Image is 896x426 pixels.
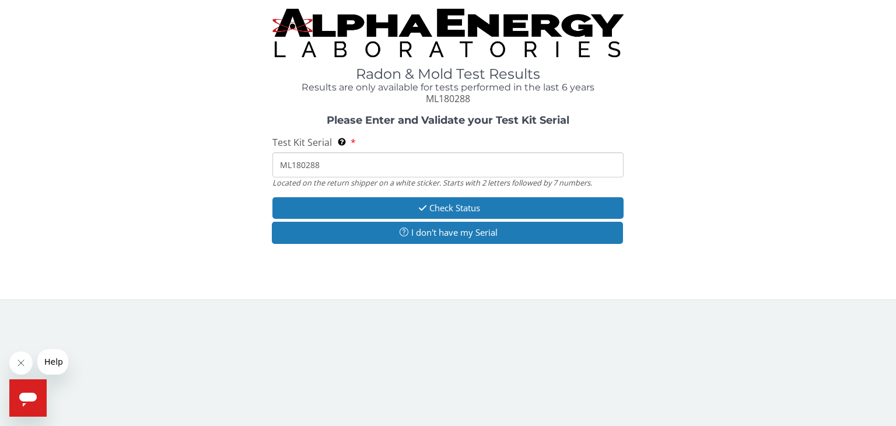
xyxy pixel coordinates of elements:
[272,177,624,188] div: Located on the return shipper on a white sticker. Starts with 2 letters followed by 7 numbers.
[272,67,624,82] h1: Radon & Mold Test Results
[272,9,624,57] img: TightCrop.jpg
[272,222,623,243] button: I don't have my Serial
[9,351,33,375] iframe: Close message
[426,92,470,105] span: ML180288
[37,349,68,375] iframe: Message from company
[327,114,569,127] strong: Please Enter and Validate your Test Kit Serial
[272,197,624,219] button: Check Status
[272,136,332,149] span: Test Kit Serial
[9,379,47,417] iframe: Button to launch messaging window
[272,82,624,93] h4: Results are only available for tests performed in the last 6 years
